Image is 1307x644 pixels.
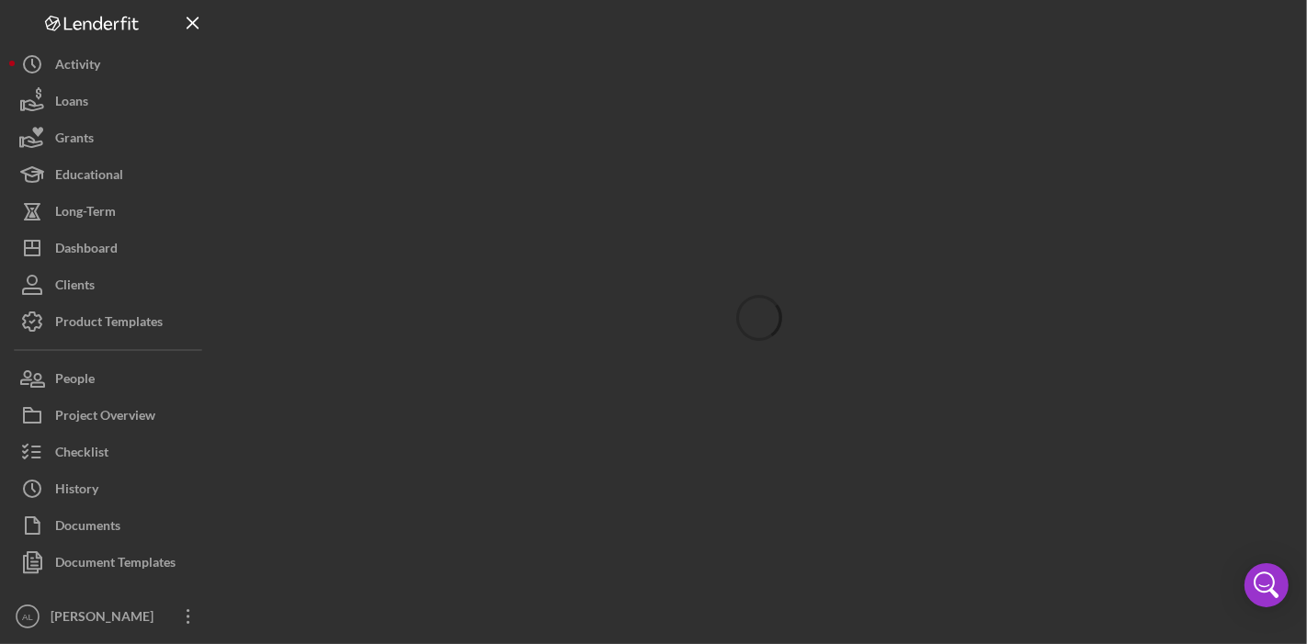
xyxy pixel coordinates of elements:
button: Documents [9,507,211,544]
button: Educational [9,156,211,193]
div: Educational [55,156,123,198]
button: Clients [9,266,211,303]
div: Checklist [55,434,108,475]
button: AL[PERSON_NAME] [9,598,211,635]
div: Open Intercom Messenger [1244,563,1289,607]
button: Loans [9,83,211,119]
div: Clients [55,266,95,308]
div: History [55,470,98,512]
button: Checklist [9,434,211,470]
div: Activity [55,46,100,87]
div: Long-Term [55,193,116,234]
button: History [9,470,211,507]
button: People [9,360,211,397]
button: Document Templates [9,544,211,581]
div: Documents [55,507,120,548]
div: Loans [55,83,88,124]
button: Product Templates [9,303,211,340]
div: People [55,360,95,401]
button: Long-Term [9,193,211,230]
button: Dashboard [9,230,211,266]
div: Product Templates [55,303,163,345]
div: Dashboard [55,230,118,271]
button: Grants [9,119,211,156]
button: Project Overview [9,397,211,434]
div: Document Templates [55,544,176,585]
div: Project Overview [55,397,155,438]
div: Grants [55,119,94,161]
div: [PERSON_NAME] [46,598,165,639]
text: AL [22,612,33,622]
button: Activity [9,46,211,83]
